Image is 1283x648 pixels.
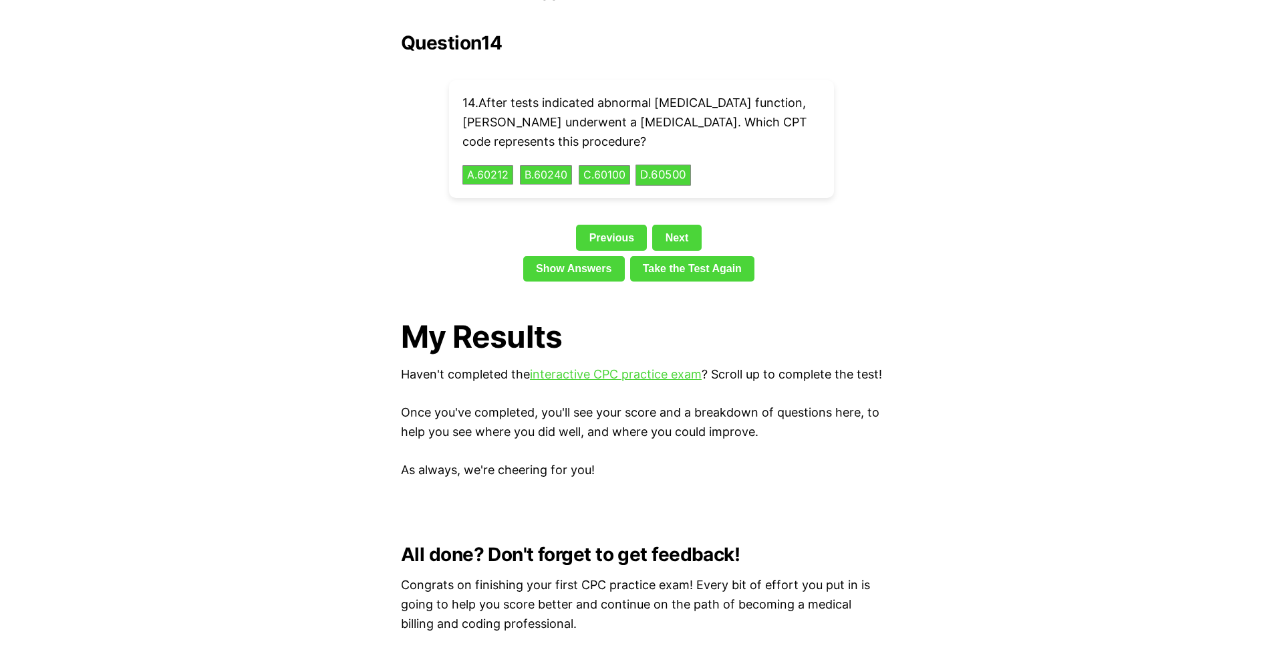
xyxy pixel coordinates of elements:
p: 14 . After tests indicated abnormal [MEDICAL_DATA] function, [PERSON_NAME] underwent a [MEDICAL_D... [462,94,821,151]
p: Once you've completed, you'll see your score and a breakdown of questions here, to help you see w... [401,403,882,442]
h1: My Results [401,319,882,354]
a: Next [652,225,701,250]
a: Show Answers [523,256,625,282]
button: A.60212 [462,165,513,185]
button: D.60500 [635,165,691,185]
button: B.60240 [520,165,572,185]
a: Previous [576,225,647,250]
p: Haven't completed the ? Scroll up to complete the test! [401,365,882,385]
button: C.60100 [579,165,630,185]
a: Take the Test Again [630,256,755,282]
h2: Question 14 [401,32,882,53]
a: interactive CPC practice exam [530,367,702,381]
h2: All done? Don't forget to get feedback! [401,544,882,565]
p: As always, we're cheering for you! [401,461,882,480]
p: Congrats on finishing your first CPC practice exam! Every bit of effort you put in is going to he... [401,576,882,633]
